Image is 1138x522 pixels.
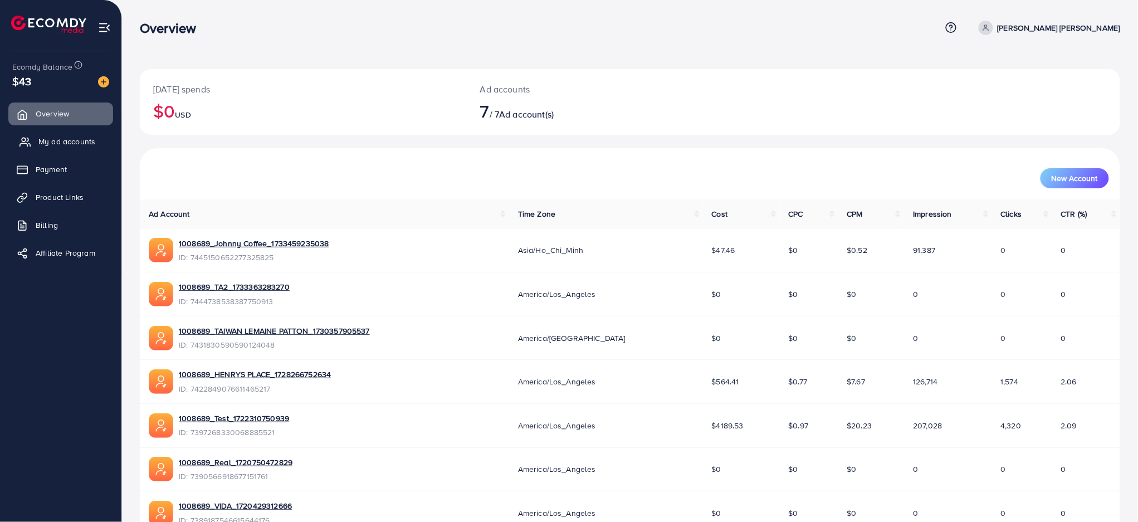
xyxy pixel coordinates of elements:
[1001,376,1019,387] span: 1,574
[36,108,69,119] span: Overview
[98,76,109,87] img: image
[789,245,798,256] span: $0
[11,16,86,33] img: logo
[1001,464,1006,475] span: 0
[913,464,918,475] span: 0
[1061,464,1066,475] span: 0
[518,245,584,256] span: Asia/Ho_Chi_Minh
[179,457,292,468] a: 1008689_Real_1720750472829
[847,333,857,344] span: $0
[789,508,798,519] span: $0
[179,427,289,438] span: ID: 7397268330068885521
[913,208,952,219] span: Impression
[712,508,721,519] span: $0
[518,420,596,431] span: America/Los_Angeles
[974,21,1120,35] a: [PERSON_NAME] [PERSON_NAME]
[153,82,453,96] p: [DATE] spends
[913,289,918,300] span: 0
[847,245,868,256] span: $0.52
[179,281,290,292] a: 1008689_TA2_1733363283270
[1061,376,1077,387] span: 2.06
[175,109,191,120] span: USD
[518,289,596,300] span: America/Los_Angeles
[913,333,918,344] span: 0
[8,103,113,125] a: Overview
[179,369,331,380] a: 1008689_HENRYS PLACE_1728266752634
[847,508,857,519] span: $0
[913,376,937,387] span: 126,714
[913,245,935,256] span: 91,387
[847,376,866,387] span: $7.67
[712,245,735,256] span: $47.46
[8,158,113,180] a: Payment
[149,413,173,438] img: ic-ads-acc.e4c84228.svg
[789,208,803,219] span: CPC
[1001,208,1022,219] span: Clicks
[179,252,329,263] span: ID: 7445150652277325825
[913,420,942,431] span: 207,028
[149,457,173,481] img: ic-ads-acc.e4c84228.svg
[1001,333,1006,344] span: 0
[1091,472,1130,514] iframe: Chat
[179,296,290,307] span: ID: 7444738538387750913
[149,208,190,219] span: Ad Account
[1001,420,1022,431] span: 4,320
[847,289,857,300] span: $0
[913,508,918,519] span: 0
[712,376,739,387] span: $564.41
[149,326,173,350] img: ic-ads-acc.e4c84228.svg
[36,247,95,258] span: Affiliate Program
[847,420,872,431] span: $20.23
[789,376,808,387] span: $0.77
[1061,333,1066,344] span: 0
[8,214,113,236] a: Billing
[149,369,173,394] img: ic-ads-acc.e4c84228.svg
[179,413,289,424] a: 1008689_Test_1722310750939
[36,219,58,231] span: Billing
[712,289,721,300] span: $0
[149,238,173,262] img: ic-ads-acc.e4c84228.svg
[847,464,857,475] span: $0
[1001,508,1006,519] span: 0
[998,21,1120,35] p: [PERSON_NAME] [PERSON_NAME]
[712,333,721,344] span: $0
[1061,420,1077,431] span: 2.09
[1052,174,1098,182] span: New Account
[480,82,699,96] p: Ad accounts
[518,376,596,387] span: America/Los_Angeles
[1061,245,1066,256] span: 0
[1001,245,1006,256] span: 0
[140,20,205,36] h3: Overview
[499,108,554,120] span: Ad account(s)
[179,325,370,336] a: 1008689_TAIWAN LEMAINE PATTON_1730357905537
[1061,208,1087,219] span: CTR (%)
[789,289,798,300] span: $0
[789,333,798,344] span: $0
[153,100,453,121] h2: $0
[179,471,292,482] span: ID: 7390566918677151761
[789,420,809,431] span: $0.97
[36,192,84,203] span: Product Links
[38,136,95,147] span: My ad accounts
[712,208,728,219] span: Cost
[12,61,72,72] span: Ecomdy Balance
[179,238,329,249] a: 1008689_Johnny Coffee_1733459235038
[1041,168,1109,188] button: New Account
[8,242,113,264] a: Affiliate Program
[8,130,113,153] a: My ad accounts
[149,282,173,306] img: ic-ads-acc.e4c84228.svg
[518,208,555,219] span: Time Zone
[12,73,31,89] span: $43
[36,164,67,175] span: Payment
[1061,289,1066,300] span: 0
[847,208,863,219] span: CPM
[1001,289,1006,300] span: 0
[480,98,490,124] span: 7
[712,464,721,475] span: $0
[8,186,113,208] a: Product Links
[789,464,798,475] span: $0
[1061,508,1066,519] span: 0
[518,464,596,475] span: America/Los_Angeles
[179,500,292,511] a: 1008689_VIDA_1720429312666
